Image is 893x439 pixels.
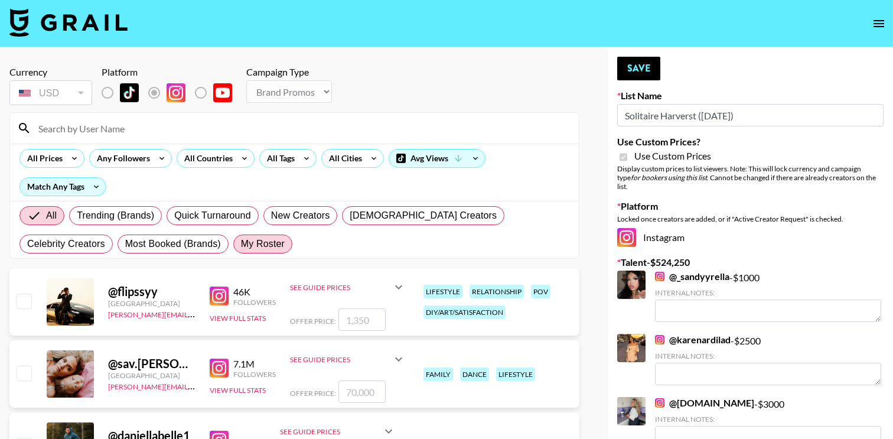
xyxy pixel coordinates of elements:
[655,288,881,297] div: Internal Notes:
[655,334,731,346] a: @karenardilad
[120,83,139,102] img: TikTok
[9,66,92,78] div: Currency
[460,368,489,381] div: dance
[9,78,92,108] div: Currency is locked to USD
[338,308,386,331] input: 1,350
[12,83,90,103] div: USD
[233,370,276,379] div: Followers
[350,209,497,223] span: [DEMOGRAPHIC_DATA] Creators
[174,209,251,223] span: Quick Turnaround
[389,149,485,167] div: Avg Views
[655,335,664,344] img: Instagram
[77,209,154,223] span: Trending (Brands)
[655,334,881,385] div: - $ 2500
[617,228,884,247] div: Instagram
[531,285,550,298] div: pov
[210,287,229,305] img: Instagram
[177,149,235,167] div: All Countries
[31,119,572,138] input: Search by User Name
[423,285,462,298] div: lifestyle
[655,398,664,408] img: Instagram
[290,273,406,301] div: See Guide Prices
[233,358,276,370] div: 7.1M
[90,149,152,167] div: Any Followers
[108,380,283,391] a: [PERSON_NAME][EMAIL_ADDRESS][DOMAIN_NAME]
[655,271,729,282] a: @_sandyyrella
[233,286,276,298] div: 46K
[617,228,636,247] img: Instagram
[655,271,881,322] div: - $ 1000
[655,272,664,281] img: Instagram
[470,285,524,298] div: relationship
[260,149,297,167] div: All Tags
[108,284,195,299] div: @ flipssyy
[108,371,195,380] div: [GEOGRAPHIC_DATA]
[210,359,229,378] img: Instagram
[102,66,242,78] div: Platform
[338,381,386,403] input: 70,000
[617,256,884,268] label: Talent - $ 524,250
[241,237,285,251] span: My Roster
[617,200,884,212] label: Platform
[280,427,382,436] div: See Guide Prices
[210,386,266,395] button: View Full Stats
[617,57,660,80] button: Save
[655,352,881,360] div: Internal Notes:
[322,149,364,167] div: All Cities
[20,149,65,167] div: All Prices
[496,368,535,381] div: lifestyle
[9,8,128,37] img: Grail Talent
[634,150,711,162] span: Use Custom Prices
[167,83,185,102] img: Instagram
[27,237,105,251] span: Celebrity Creators
[867,12,891,35] button: open drawer
[290,345,406,373] div: See Guide Prices
[213,83,232,102] img: YouTube
[290,389,336,398] span: Offer Price:
[423,305,506,319] div: diy/art/satisfaction
[20,178,106,196] div: Match Any Tags
[617,90,884,102] label: List Name
[108,299,195,308] div: [GEOGRAPHIC_DATA]
[271,209,330,223] span: New Creators
[617,214,884,223] div: Locked once creators are added, or if "Active Creator Request" is checked.
[108,308,283,319] a: [PERSON_NAME][EMAIL_ADDRESS][DOMAIN_NAME]
[617,164,884,191] div: Display custom prices to list viewers. Note: This will lock currency and campaign type . Cannot b...
[246,66,332,78] div: Campaign Type
[210,314,266,323] button: View Full Stats
[290,317,336,326] span: Offer Price:
[290,355,392,364] div: See Guide Prices
[655,415,881,424] div: Internal Notes:
[631,173,707,182] em: for bookers using this list
[617,136,884,148] label: Use Custom Prices?
[655,397,754,409] a: @[DOMAIN_NAME]
[233,298,276,307] div: Followers
[423,368,453,381] div: family
[102,80,242,105] div: List locked to Instagram.
[108,356,195,371] div: @ sav.[PERSON_NAME]
[46,209,57,223] span: All
[125,237,221,251] span: Most Booked (Brands)
[290,283,392,292] div: See Guide Prices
